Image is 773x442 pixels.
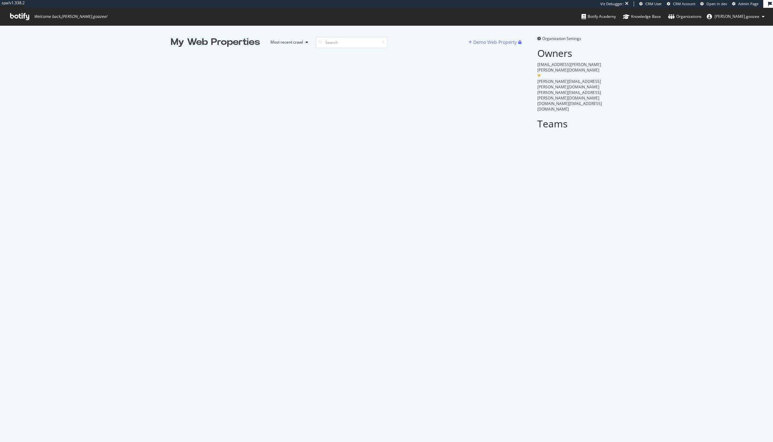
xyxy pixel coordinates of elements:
[537,48,603,58] h2: Owners
[581,13,616,20] div: Botify Academy
[537,90,601,101] span: [PERSON_NAME][EMAIL_ADDRESS][PERSON_NAME][DOMAIN_NAME]
[732,1,758,6] a: Admin Page
[738,1,758,6] span: Admin Page
[270,40,303,44] div: Most recent crawl
[600,1,624,6] div: Viz Debugger:
[265,37,311,47] button: Most recent crawl
[700,1,727,6] a: Open in dev
[537,101,602,112] span: [DOMAIN_NAME][EMAIL_ADDRESS][DOMAIN_NAME]
[542,36,581,41] span: Organization Settings
[581,8,616,25] a: Botify Academy
[668,8,702,25] a: Organizations
[537,118,603,129] h2: Teams
[639,1,662,6] a: CRM User
[668,13,702,20] div: Organizations
[34,14,107,19] span: Welcome back, [PERSON_NAME].goozee !
[715,14,759,19] span: fred.goozee
[706,1,727,6] span: Open in dev
[673,1,695,6] span: CRM Account
[667,1,695,6] a: CRM Account
[537,79,601,90] span: [PERSON_NAME][EMAIL_ADDRESS][PERSON_NAME][DOMAIN_NAME]
[316,37,387,48] input: Search
[645,1,662,6] span: CRM User
[537,62,601,73] span: [EMAIL_ADDRESS][PERSON_NAME][PERSON_NAME][DOMAIN_NAME]
[473,39,517,45] div: Demo Web Property
[468,39,518,45] a: Demo Web Property
[702,11,770,22] button: [PERSON_NAME].goozee
[468,37,518,47] button: Demo Web Property
[171,36,260,49] div: My Web Properties
[623,8,661,25] a: Knowledge Base
[623,13,661,20] div: Knowledge Base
